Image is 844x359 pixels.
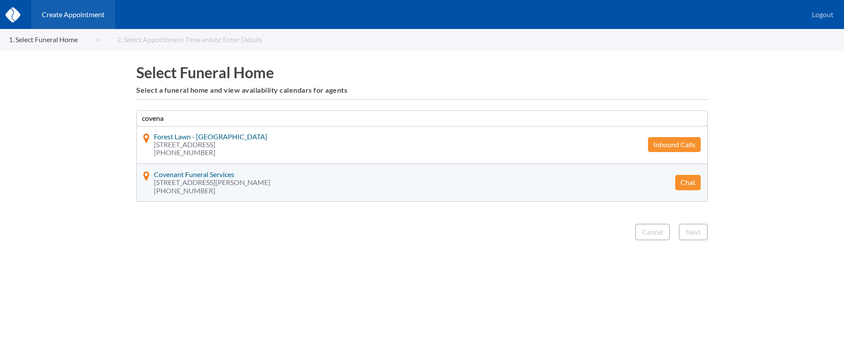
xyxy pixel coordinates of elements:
input: Search for a funeral home... [136,110,708,126]
a: 1. Select Funeral Home [9,36,99,44]
span: [PHONE_NUMBER] [154,187,270,195]
span: [PHONE_NUMBER] [154,149,267,156]
span: [STREET_ADDRESS][PERSON_NAME] [154,178,270,186]
button: Chat [675,175,701,190]
button: Inbound Calls [648,137,701,152]
span: Covenant Funeral Services [154,170,234,178]
span: Forest Lawn - [GEOGRAPHIC_DATA] [154,132,267,141]
button: Cancel [635,224,670,240]
span: [STREET_ADDRESS] [154,141,267,149]
h1: Select Funeral Home [136,64,708,81]
h6: Select a funeral home and view availability calendars for agents [136,86,708,94]
button: Next [679,224,708,240]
